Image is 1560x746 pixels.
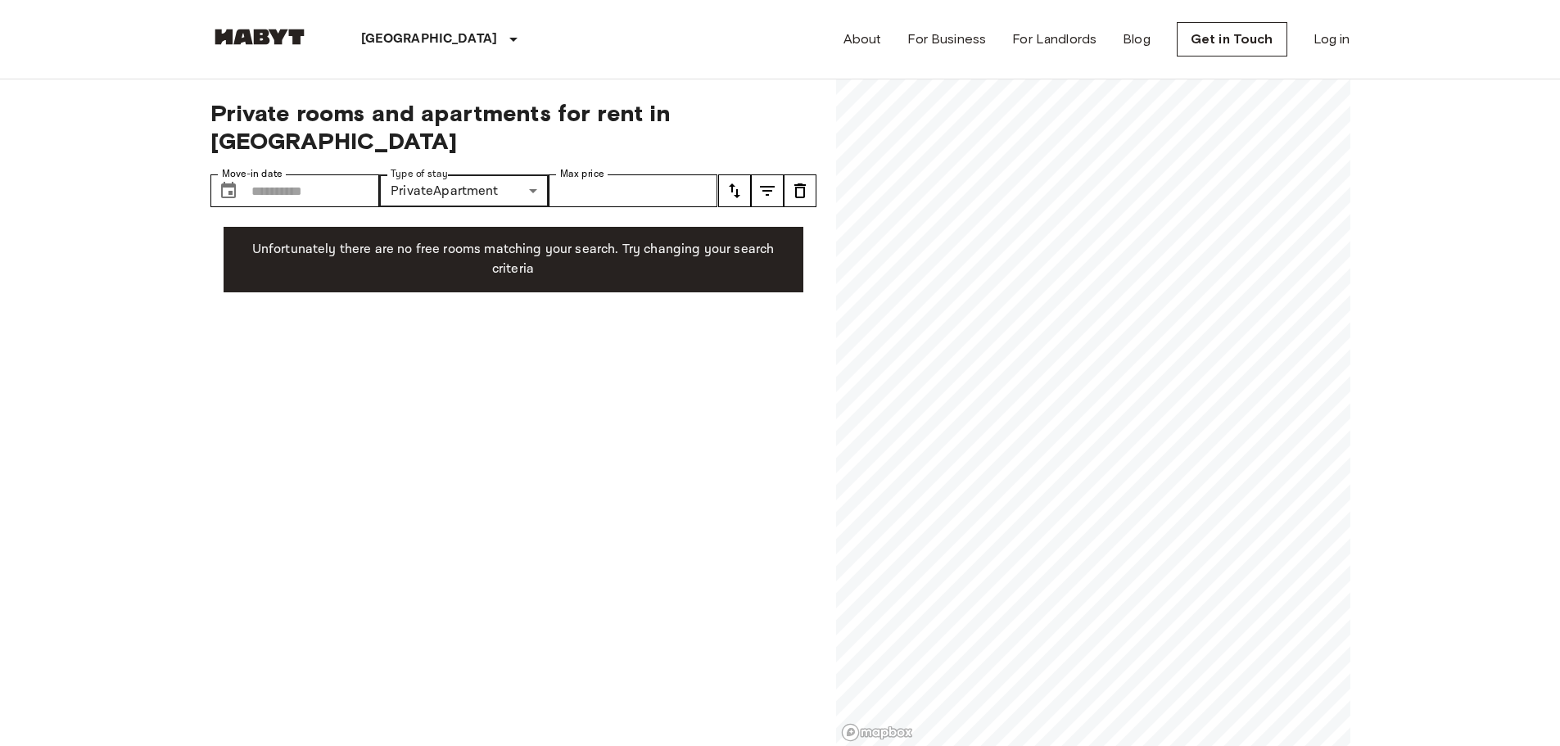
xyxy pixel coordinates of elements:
button: tune [718,174,751,207]
p: [GEOGRAPHIC_DATA] [361,29,498,49]
label: Max price [560,167,604,181]
div: PrivateApartment [379,174,549,207]
button: tune [751,174,784,207]
a: Log in [1314,29,1350,49]
button: tune [784,174,816,207]
label: Move-in date [222,167,283,181]
a: Get in Touch [1177,22,1287,57]
label: Type of stay [391,167,448,181]
a: Mapbox logo [841,723,913,742]
button: Choose date [212,174,245,207]
a: For Landlords [1012,29,1097,49]
p: Unfortunately there are no free rooms matching your search. Try changing your search criteria [237,240,790,279]
a: Blog [1123,29,1151,49]
img: Habyt [210,29,309,45]
a: For Business [907,29,986,49]
a: About [843,29,882,49]
span: Private rooms and apartments for rent in [GEOGRAPHIC_DATA] [210,99,816,155]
